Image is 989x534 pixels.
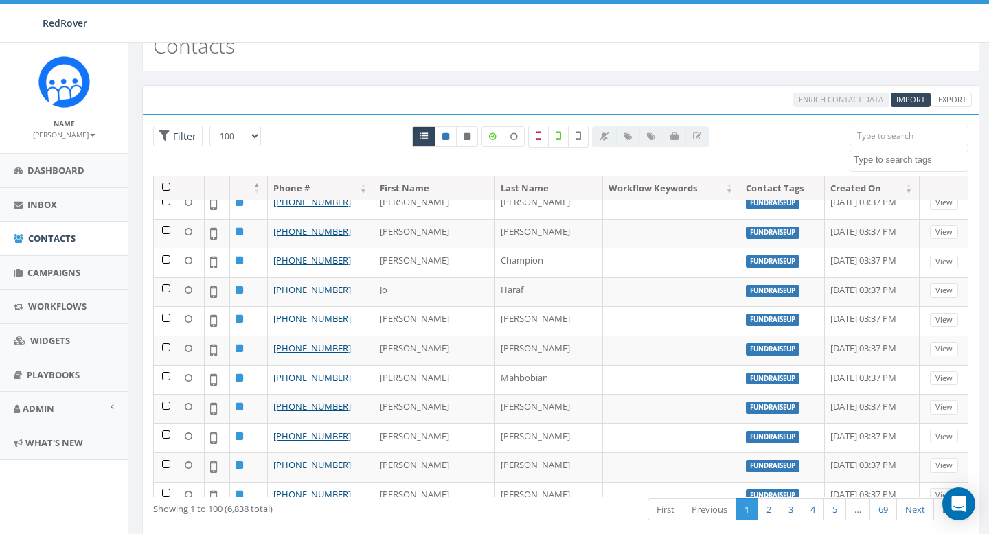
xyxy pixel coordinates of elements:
[495,306,603,336] td: [PERSON_NAME]
[603,176,740,200] th: Workflow Keywords: activate to sort column ascending
[736,498,758,521] a: 1
[758,498,780,521] a: 2
[464,132,470,141] i: This phone number is unsubscribed and has opted-out of all texts.
[33,130,95,139] small: [PERSON_NAME]
[412,126,435,147] a: All contacts
[825,452,920,482] td: [DATE] 03:37 PM
[683,498,736,521] a: Previous
[54,119,75,128] small: Name
[825,176,920,200] th: Created On: activate to sort column ascending
[825,189,920,219] td: [DATE] 03:37 PM
[930,255,958,269] a: View
[495,336,603,365] td: [PERSON_NAME]
[43,16,87,30] span: RedRover
[746,285,799,297] label: FundraiseUp
[746,402,799,414] label: FundraiseUp
[273,196,351,208] a: [PHONE_NUMBER]
[495,277,603,307] td: Haraf
[30,334,70,347] span: Widgets
[746,227,799,239] label: FundraiseUp
[374,336,495,365] td: [PERSON_NAME]
[854,154,968,166] textarea: Search
[273,430,351,442] a: [PHONE_NUMBER]
[273,225,351,237] a: [PHONE_NUMBER]
[930,283,958,298] a: View
[896,94,925,104] span: CSV files only
[374,176,495,200] th: First Name
[825,248,920,277] td: [DATE] 03:37 PM
[740,176,825,200] th: Contact Tags
[153,497,481,515] div: Showing 1 to 100 (6,838 total)
[273,342,351,354] a: [PHONE_NUMBER]
[825,306,920,336] td: [DATE] 03:37 PM
[823,498,846,521] a: 5
[374,482,495,511] td: [PERSON_NAME]
[942,487,975,520] div: Open Intercom Messenger
[896,94,925,104] span: Import
[153,126,203,147] span: Advance Filter
[495,452,603,482] td: [PERSON_NAME]
[374,394,495,423] td: [PERSON_NAME]
[548,126,569,148] label: Validated
[374,365,495,395] td: [PERSON_NAME]
[930,488,958,502] a: View
[273,254,351,266] a: [PHONE_NUMBER]
[746,373,799,385] label: FundraiseUp
[495,423,603,453] td: [PERSON_NAME]
[23,402,54,415] span: Admin
[495,394,603,423] td: [PERSON_NAME]
[495,482,603,511] td: [PERSON_NAME]
[746,343,799,356] label: FundraiseUp
[930,313,958,327] a: View
[802,498,824,521] a: 4
[27,164,84,176] span: Dashboard
[374,219,495,248] td: [PERSON_NAME]
[780,498,802,521] a: 3
[528,126,549,148] label: Not a Mobile
[930,342,958,356] a: View
[38,56,90,108] img: Rally_Corp_Icon.png
[495,189,603,219] td: [PERSON_NAME]
[825,423,920,453] td: [DATE] 03:37 PM
[891,93,931,107] a: Import
[273,488,351,500] a: [PHONE_NUMBER]
[825,394,920,423] td: [DATE] 03:37 PM
[374,248,495,277] td: [PERSON_NAME]
[273,283,351,296] a: [PHONE_NUMBER]
[930,225,958,240] a: View
[746,314,799,326] label: FundraiseUp
[869,498,897,521] a: 69
[374,423,495,453] td: [PERSON_NAME]
[374,189,495,219] td: [PERSON_NAME]
[273,312,351,325] a: [PHONE_NUMBER]
[495,219,603,248] td: [PERSON_NAME]
[930,458,958,473] a: View
[268,176,374,200] th: Phone #: activate to sort column ascending
[374,306,495,336] td: [PERSON_NAME]
[933,93,972,107] a: Export
[746,489,799,502] label: FundraiseUp
[27,198,57,211] span: Inbox
[495,365,603,395] td: Mahbobian
[825,277,920,307] td: [DATE] 03:37 PM
[568,126,589,148] label: Not Validated
[933,498,968,521] a: Last
[495,248,603,277] td: Champion
[273,458,351,471] a: [PHONE_NUMBER]
[442,132,449,141] i: This phone number is subscribed and will receive texts.
[930,371,958,386] a: View
[27,369,80,381] span: Playbooks
[930,196,958,210] a: View
[503,126,525,147] label: Data not Enriched
[825,365,920,395] td: [DATE] 03:37 PM
[495,176,603,200] th: Last Name
[896,498,934,521] a: Next
[845,498,870,521] a: …
[746,431,799,443] label: FundraiseUp
[153,34,235,57] h2: Contacts
[850,126,968,146] input: Type to search
[746,197,799,209] label: FundraiseUp
[825,336,920,365] td: [DATE] 03:37 PM
[435,126,457,147] a: Active
[374,277,495,307] td: Jo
